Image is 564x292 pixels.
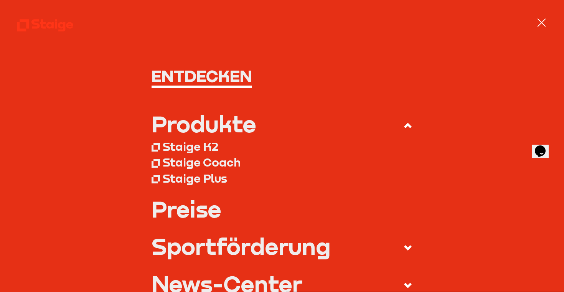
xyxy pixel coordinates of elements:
div: Staige Coach [163,155,241,170]
div: Produkte [152,112,256,135]
a: Staige Coach [152,155,412,170]
iframe: chat widget [532,135,556,158]
div: Staige Plus [163,172,227,186]
a: Preise [152,198,412,220]
div: Staige K2 [163,140,218,154]
a: Staige K2 [152,139,412,155]
a: Staige Plus [152,170,412,186]
div: Sportförderung [152,235,331,257]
